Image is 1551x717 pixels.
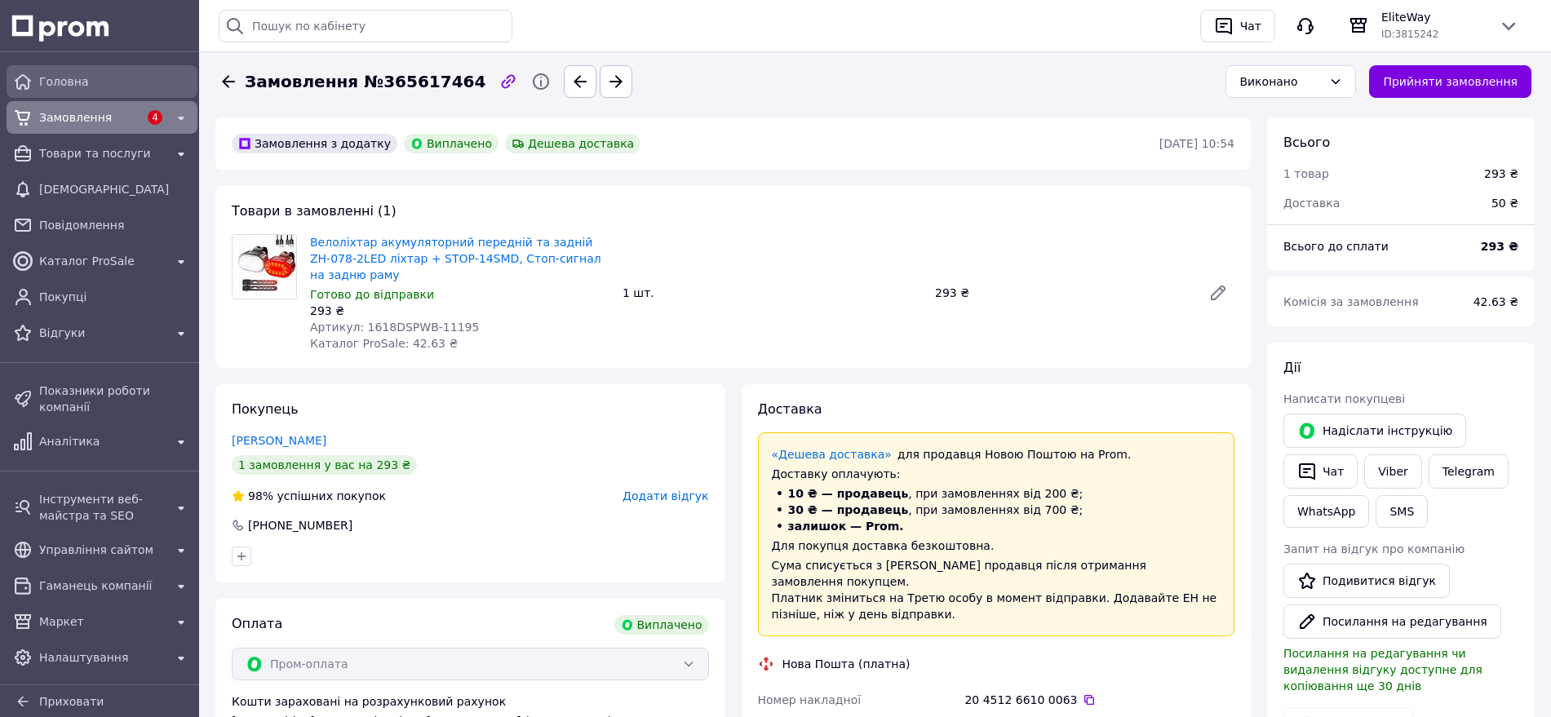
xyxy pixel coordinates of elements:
div: 293 ₴ [928,281,1195,304]
button: Надіслати інструкцію [1283,414,1466,448]
button: SMS [1376,495,1428,528]
div: Нова Пошта (платна) [778,656,915,672]
span: 98% [248,489,273,502]
div: 293 ₴ [310,303,609,319]
div: 50 ₴ [1482,185,1528,221]
button: Прийняти замовлення [1369,65,1531,98]
div: 20 4512 6610 0063 [964,692,1234,708]
span: Доставка [1283,197,1340,210]
time: [DATE] 10:54 [1159,137,1234,150]
li: , при замовленнях від 200 ₴; [772,485,1221,502]
span: Всього [1283,135,1330,150]
div: Для покупця доставка безкоштовна. [772,538,1221,554]
div: Дешева доставка [505,134,640,153]
span: Відгуки [39,325,165,341]
span: Каталог ProSale: 42.63 ₴ [310,337,458,350]
div: 293 ₴ [1484,166,1518,182]
span: Повідомлення [39,217,191,233]
div: Замовлення з додатку [232,134,397,153]
a: «Дешева доставка» [772,448,892,461]
span: Додати відгук [623,489,708,502]
div: 1 шт. [616,281,928,304]
button: Чат [1283,454,1358,489]
span: Налаштування [39,649,165,666]
a: WhatsApp [1283,495,1369,528]
div: Доставку оплачують: [772,466,1221,482]
span: Показники роботи компанії [39,383,191,415]
span: Дії [1283,360,1301,375]
a: Viber [1364,454,1421,489]
span: 10 ₴ — продавець [788,487,909,500]
span: 42.63 ₴ [1473,295,1518,308]
span: Аналітика [39,433,165,449]
span: Написати покупцеві [1283,392,1405,405]
span: Артикул: 1618DSPWB-11195 [310,321,479,334]
span: Комісія за замовлення [1283,295,1419,308]
span: EliteWay [1381,9,1486,25]
div: Сума списується з [PERSON_NAME] продавця після отримання замовлення покупцем. Платник зміниться н... [772,557,1221,622]
span: [PERSON_NAME] та рахунки [39,684,165,716]
a: Велоліхтар акумуляторний передній та задній ZH-078-2LED ліхтар + STOP-14SMD, Стоп-сигнал на задню... [310,236,601,281]
span: Інструменти веб-майстра та SEO [39,491,165,524]
div: 1 замовлення у вас на 293 ₴ [232,455,417,475]
div: Виконано [1239,73,1323,91]
span: Покупець [232,401,299,417]
button: Чат [1200,10,1275,42]
li: , при замовленнях від 700 ₴; [772,502,1221,518]
span: Управління сайтом [39,542,165,558]
span: Всього до сплати [1283,240,1389,253]
span: Гаманець компанії [39,578,165,594]
a: Telegram [1429,454,1509,489]
span: 1 товар [1283,167,1329,180]
span: Приховати [39,695,104,708]
img: Велоліхтар акумуляторний передній та задній ZH-078-2LED ліхтар + STOP-14SMD, Стоп-сигнал на задню... [233,235,296,299]
span: [DEMOGRAPHIC_DATA] [39,181,191,197]
span: залишок — Prom. [788,520,904,533]
span: Каталог ProSale [39,253,165,269]
span: Оплата [232,616,282,631]
div: Виплачено [404,134,499,153]
a: [PERSON_NAME] [232,434,326,447]
span: Запит на відгук про компанію [1283,542,1465,555]
span: Готово до відправки [310,288,434,301]
div: Чат [1237,14,1265,38]
span: 30 ₴ — продавець [788,503,909,516]
div: Виплачено [614,615,709,635]
a: Подивитися відгук [1283,564,1450,598]
b: 293 ₴ [1481,240,1518,253]
div: для продавця Новою Поштою на Prom. [772,446,1221,463]
span: Товари та послуги [39,145,165,162]
a: Редагувати [1202,277,1234,309]
span: Замовлення №365617464 [245,70,485,94]
button: Посилання на редагування [1283,604,1501,639]
div: успішних покупок [232,488,386,504]
span: ID: 3815242 [1381,29,1438,40]
span: Замовлення [39,109,139,126]
input: Пошук по кабінету [219,10,512,42]
span: Номер накладної [758,693,862,706]
span: Маркет [39,613,165,630]
span: Посилання на редагування чи видалення відгуку доступне для копіювання ще 30 днів [1283,647,1482,693]
span: Покупці [39,289,191,305]
span: Доставка [758,401,822,417]
span: Головна [39,73,191,90]
div: [PHONE_NUMBER] [246,517,354,533]
span: 4 [148,110,162,125]
span: Товари в замовленні (1) [232,203,397,219]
